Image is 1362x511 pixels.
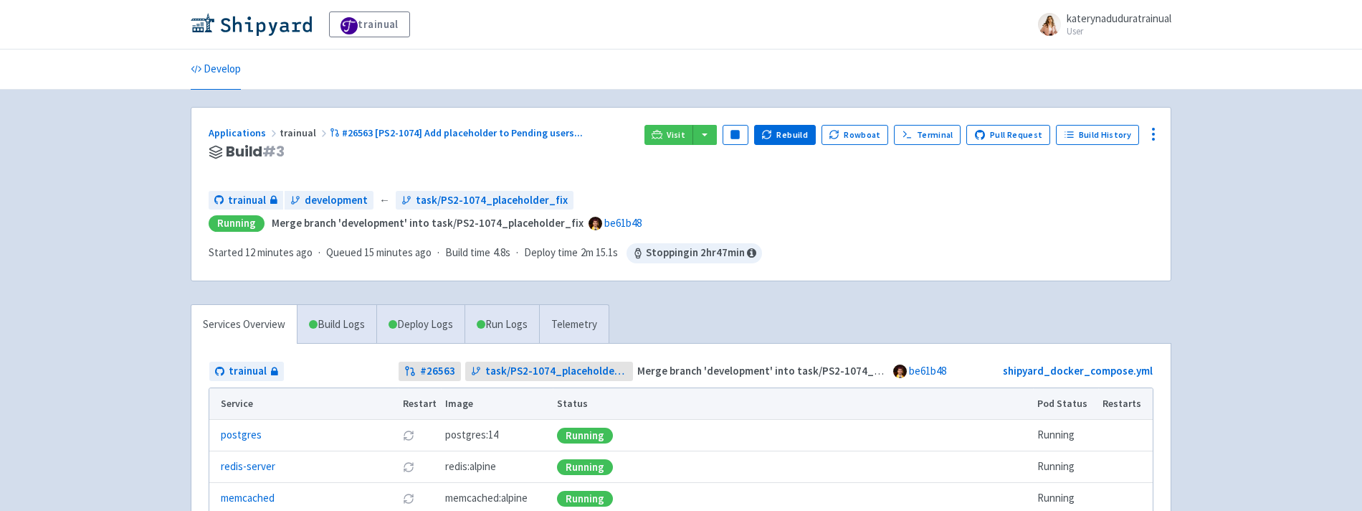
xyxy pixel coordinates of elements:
[209,245,313,259] span: Started
[445,459,496,475] span: redis:alpine
[221,427,262,444] a: postgres
[191,50,241,90] a: Develop
[262,141,285,161] span: # 3
[1033,388,1098,420] th: Pod Status
[209,243,762,263] div: · · ·
[209,126,280,139] a: Applications
[403,493,414,505] button: Restart pod
[297,305,376,344] a: Build Logs
[1029,13,1171,36] a: katerynaduduratrainual User
[441,388,553,420] th: Image
[285,191,373,210] a: development
[966,125,1050,145] a: Pull Request
[329,11,410,37] a: trainual
[637,364,949,378] strong: Merge branch 'development' into task/PS2-1074_placeholder_fix
[342,126,583,139] span: #26563 [PS2-1074] Add placeholder to Pending users ...
[364,245,432,259] time: 15 minutes ago
[403,430,414,441] button: Restart pod
[445,427,498,444] span: postgres:14
[228,192,266,209] span: trainual
[221,459,275,475] a: redis-server
[557,459,613,475] div: Running
[376,305,465,344] a: Deploy Logs
[191,305,297,344] a: Services Overview
[822,125,889,145] button: Rowboat
[485,363,628,380] span: task/PS2-1074_placeholder_fix
[493,245,510,261] span: 4.8s
[557,491,613,507] div: Running
[379,192,390,209] span: ←
[209,191,283,210] a: trainual
[1003,364,1153,378] a: shipyard_docker_compose.yml
[209,215,265,232] div: Running
[667,129,685,141] span: Visit
[245,245,313,259] time: 12 minutes ago
[723,125,748,145] button: Pause
[229,363,267,380] span: trainual
[627,243,762,263] span: Stopping in 2 hr 47 min
[1067,11,1171,25] span: katerynaduduratrainual
[1033,420,1098,451] td: Running
[305,192,368,209] span: development
[398,388,441,420] th: Restart
[420,363,455,380] strong: # 26563
[754,125,816,145] button: Rebuild
[465,362,634,381] a: task/PS2-1074_placeholder_fix
[557,428,613,444] div: Running
[909,364,946,378] a: be61b48
[280,126,330,139] span: trainual
[326,245,432,259] span: Queued
[209,388,398,420] th: Service
[416,192,568,209] span: task/PS2-1074_placeholder_fix
[581,245,618,261] span: 2m 15.1s
[539,305,609,344] a: Telemetry
[330,126,585,139] a: #26563 [PS2-1074] Add placeholder to Pending users...
[209,362,284,381] a: trainual
[272,216,584,230] strong: Merge branch 'development' into task/PS2-1074_placeholder_fix
[396,191,573,210] a: task/PS2-1074_placeholder_fix
[399,362,461,381] a: #26563
[894,125,961,145] a: Terminal
[191,13,312,36] img: Shipyard logo
[1098,388,1153,420] th: Restarts
[524,245,578,261] span: Deploy time
[226,144,285,160] span: Build
[445,245,490,261] span: Build time
[465,305,539,344] a: Run Logs
[553,388,1033,420] th: Status
[403,461,414,473] button: Restart pod
[644,125,693,145] a: Visit
[445,490,528,507] span: memcached:alpine
[1056,125,1139,145] a: Build History
[1067,27,1171,36] small: User
[604,216,642,230] a: be61b48
[221,490,275,507] a: memcached
[1033,451,1098,483] td: Running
